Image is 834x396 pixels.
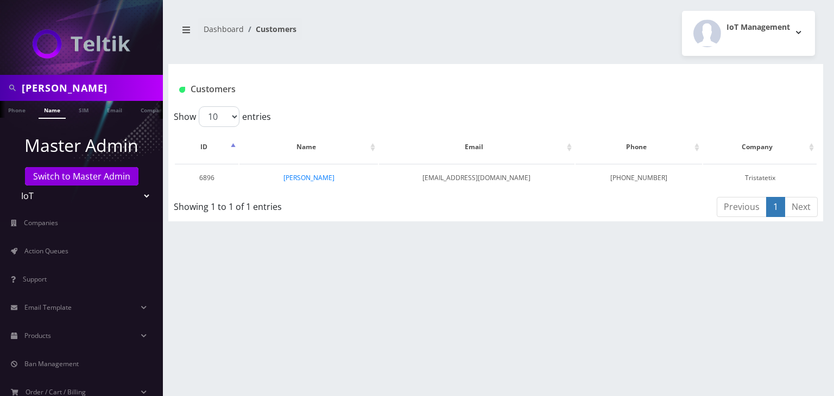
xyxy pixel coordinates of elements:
nav: breadcrumb [176,18,488,49]
th: Phone: activate to sort column ascending [576,131,702,163]
select: Showentries [199,106,239,127]
label: Show entries [174,106,271,127]
a: Phone [3,101,31,118]
div: Showing 1 to 1 of 1 entries [174,196,434,213]
span: Email Template [24,303,72,312]
td: 6896 [175,164,238,191]
a: Switch to Master Admin [25,167,138,186]
a: 1 [766,197,785,217]
h1: Customers [179,84,704,94]
th: Company: activate to sort column ascending [703,131,817,163]
span: Action Queues [24,246,68,256]
a: Next [785,197,818,217]
span: Ban Management [24,359,79,368]
td: [PHONE_NUMBER] [576,164,702,191]
a: Dashboard [204,24,244,34]
th: Email: activate to sort column ascending [379,131,575,163]
a: Email [102,101,128,118]
span: Companies [24,218,58,227]
span: Support [23,274,47,284]
a: Previous [717,197,767,217]
img: IoT [33,29,130,59]
th: Name: activate to sort column ascending [239,131,377,163]
input: Search in Company [22,78,160,98]
th: ID: activate to sort column descending [175,131,238,163]
a: Name [39,101,66,119]
li: Customers [244,23,296,35]
h2: IoT Management [726,23,790,32]
a: [PERSON_NAME] [283,173,334,182]
span: Products [24,331,51,340]
button: IoT Management [682,11,815,56]
td: [EMAIL_ADDRESS][DOMAIN_NAME] [379,164,575,191]
a: Company [135,101,172,118]
td: Tristatetix [703,164,817,191]
a: SIM [73,101,94,118]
